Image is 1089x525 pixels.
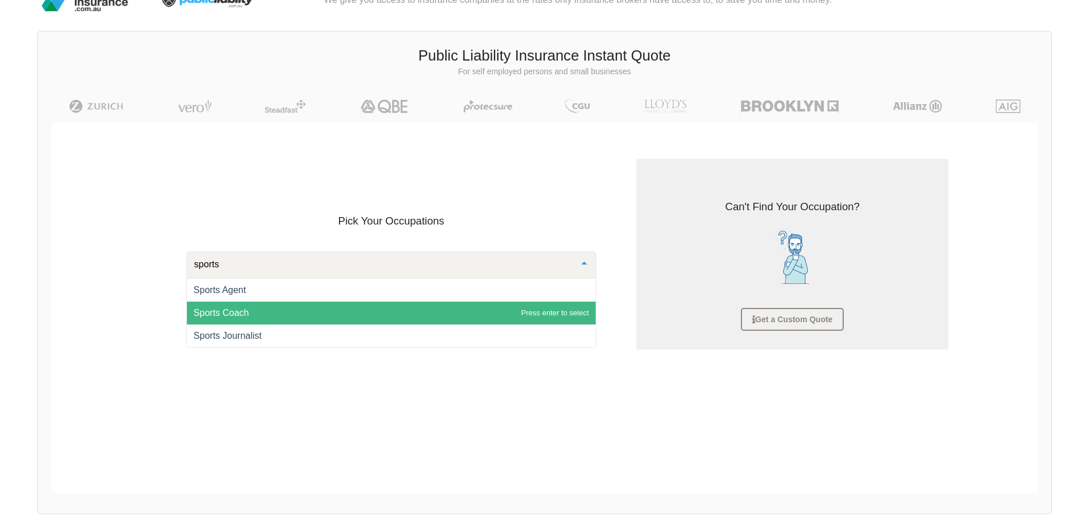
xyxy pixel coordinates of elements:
input: Type to search and select [192,259,573,270]
span: Sports Agent [194,285,246,295]
a: Get a Custom Quote [741,308,844,331]
img: QBE | Public Liability Insurance [354,99,416,113]
span: Sports Coach [194,308,249,318]
img: Allianz | Public Liability Insurance [887,99,948,113]
p: For self employed persons and small businesses [46,66,1043,78]
h3: Public Liability Insurance Instant Quote [46,46,1043,66]
img: Protecsure | Public Liability Insurance [459,99,517,113]
img: AIG | Public Liability Insurance [991,99,1025,113]
img: Brooklyn | Public Liability Insurance [736,99,843,113]
h3: Pick Your Occupations [186,214,597,229]
img: Vero | Public Liability Insurance [173,99,217,113]
img: CGU | Public Liability Insurance [560,99,595,113]
img: Zurich | Public Liability Insurance [64,99,129,113]
img: LLOYD's | Public Liability Insurance [638,99,693,113]
span: Sports Journalist [194,331,262,340]
img: Steadfast | Public Liability Insurance [260,99,310,113]
h3: Can't Find Your Occupation? [645,199,940,214]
